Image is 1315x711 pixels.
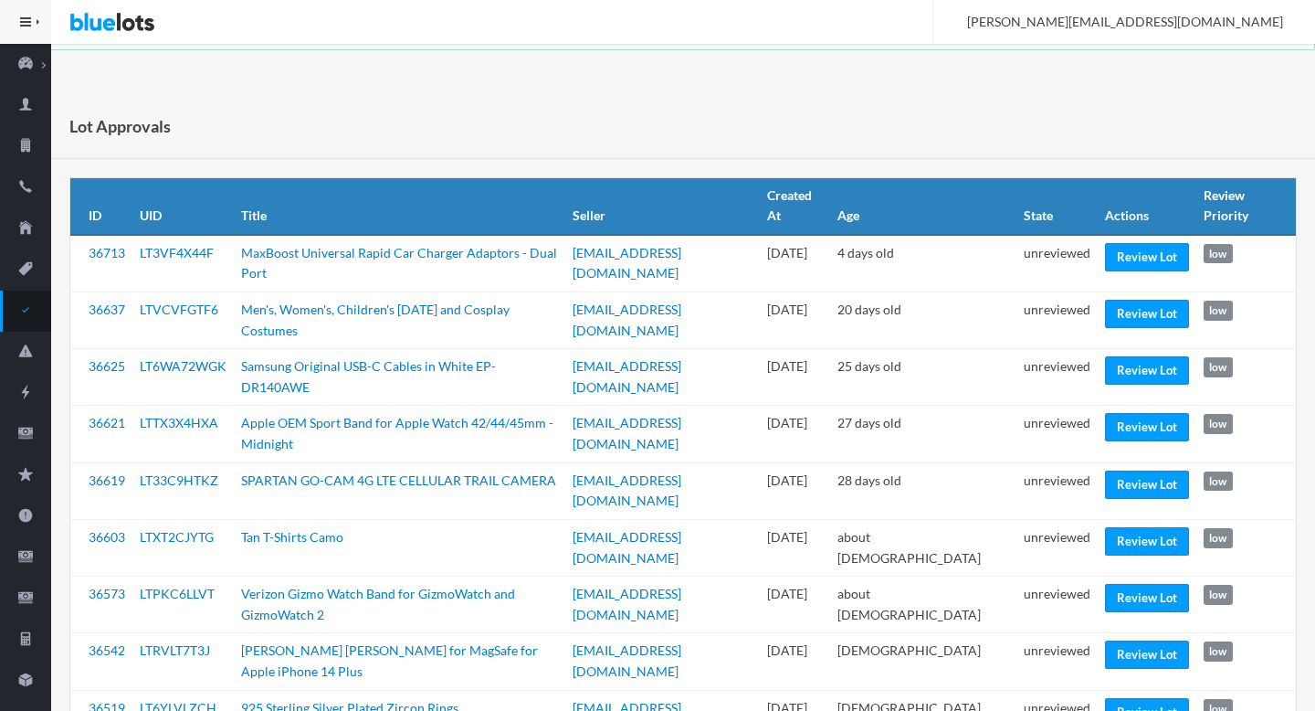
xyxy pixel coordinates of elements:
td: unreviewed [1016,292,1098,349]
a: MaxBoost Universal Rapid Car Charger Adaptors - Dual Port [241,245,557,281]
td: 20 days old [830,292,1015,349]
td: 4 days old [830,235,1015,292]
span: low [1204,244,1233,264]
th: Created At [760,178,830,235]
a: [EMAIL_ADDRESS][DOMAIN_NAME] [573,302,681,338]
a: [EMAIL_ADDRESS][DOMAIN_NAME] [573,245,681,281]
td: [DATE] [760,519,830,576]
td: [DATE] [760,577,830,633]
td: unreviewed [1016,577,1098,633]
h1: Lot Approvals [69,112,171,140]
a: [EMAIL_ADDRESS][DOMAIN_NAME] [573,415,681,451]
td: [DATE] [760,462,830,519]
td: 27 days old [830,406,1015,462]
td: unreviewed [1016,235,1098,292]
th: UID [132,178,234,235]
span: low [1204,357,1233,377]
td: unreviewed [1016,519,1098,576]
a: Tan T-Shirts Camo [241,529,343,545]
a: 36621 [89,415,125,430]
a: [EMAIL_ADDRESS][DOMAIN_NAME] [573,642,681,679]
th: Age [830,178,1015,235]
a: [EMAIL_ADDRESS][DOMAIN_NAME] [573,586,681,622]
a: Review Lot [1105,471,1189,499]
th: Review Priority [1196,178,1296,235]
a: LT6WA72WGK [140,358,226,374]
a: LTTX3X4HXA [140,415,218,430]
a: Men's, Women's, Children's [DATE] and Cosplay Costumes [241,302,510,338]
a: Review Lot [1105,243,1189,271]
a: 36603 [89,529,125,545]
td: 25 days old [830,349,1015,406]
td: [DATE] [760,235,830,292]
a: Samsung Original USB-C Cables in White EP-DR140AWE [241,358,496,395]
a: SPARTAN GO-CAM 4G LTE CELLULAR TRAIL CAMERA [241,472,556,488]
td: unreviewed [1016,406,1098,462]
td: unreviewed [1016,633,1098,690]
th: State [1016,178,1098,235]
span: low [1204,472,1233,492]
td: 28 days old [830,462,1015,519]
th: Seller [565,178,760,235]
span: [PERSON_NAME][EMAIL_ADDRESS][DOMAIN_NAME] [947,14,1283,29]
td: about [DEMOGRAPHIC_DATA] [830,577,1015,633]
span: low [1204,301,1233,321]
a: 36713 [89,245,125,260]
th: Title [234,178,565,235]
a: 36573 [89,586,125,601]
a: LTRVLT7T3J [140,642,210,658]
a: Review Lot [1105,584,1189,612]
a: LTVCVFGTF6 [140,302,218,317]
span: low [1204,528,1233,548]
td: [DATE] [760,406,830,462]
a: 36625 [89,358,125,374]
a: LT3VF4X44F [140,245,214,260]
a: Review Lot [1105,300,1189,328]
a: LTPKC6LLVT [140,586,215,601]
span: low [1204,585,1233,605]
a: Review Lot [1105,527,1189,556]
td: [DATE] [760,349,830,406]
a: LTXT2CJYTG [140,529,214,545]
a: Apple OEM Sport Band for Apple Watch 42/44/45mm - Midnight [241,415,553,451]
td: unreviewed [1016,349,1098,406]
a: LT33C9HTKZ [140,472,218,488]
a: Verizon Gizmo Watch Band for GizmoWatch and GizmoWatch 2 [241,586,515,622]
th: Actions [1098,178,1196,235]
a: Review Lot [1105,641,1189,669]
a: [PERSON_NAME] [PERSON_NAME] for MagSafe for Apple iPhone 14 Plus [241,642,538,679]
span: low [1204,642,1233,662]
a: 36637 [89,302,125,317]
a: Review Lot [1105,356,1189,385]
td: [DATE] [760,633,830,690]
a: Review Lot [1105,413,1189,441]
th: ID [70,178,132,235]
td: unreviewed [1016,462,1098,519]
a: 36542 [89,642,125,658]
a: [EMAIL_ADDRESS][DOMAIN_NAME] [573,472,681,509]
span: low [1204,414,1233,434]
a: [EMAIL_ADDRESS][DOMAIN_NAME] [573,529,681,566]
td: [DEMOGRAPHIC_DATA] [830,633,1015,690]
td: about [DEMOGRAPHIC_DATA] [830,519,1015,576]
td: [DATE] [760,292,830,349]
a: 36619 [89,472,125,488]
a: [EMAIL_ADDRESS][DOMAIN_NAME] [573,358,681,395]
